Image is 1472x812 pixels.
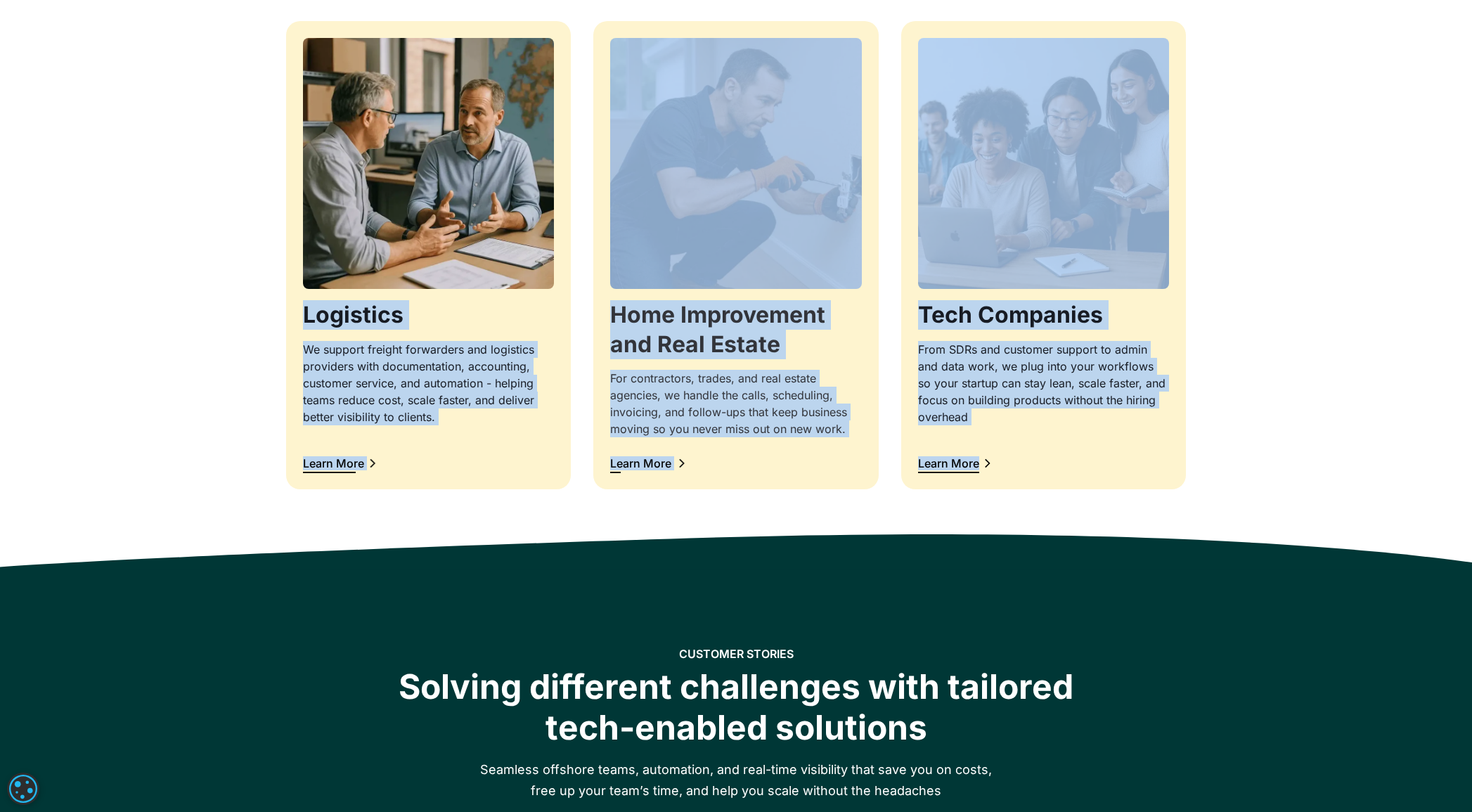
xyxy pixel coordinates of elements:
[466,759,1006,801] p: Seamless offshore teams, automation, and real-time visibility that save you on costs, free up you...
[610,458,671,469] div: Learn More
[1402,745,1472,812] iframe: Chat Widget
[610,370,861,437] div: For contractors, trades, and real estate agencies, we handle the calls, scheduling, invoicing, an...
[918,458,979,469] div: Learn More
[610,300,861,359] h3: Home Improvement and Real Estate
[303,341,554,425] div: We support freight forwarders and logistics providers with documentation, accounting, customer se...
[303,458,364,469] div: Learn More
[303,300,554,330] h3: Logistics
[901,21,1186,490] a: Tech CompaniesFrom SDRs and customer support to admin and data work, we plug into your workflows ...
[679,647,794,661] h2: CUSTOMER STORIES
[918,300,1169,330] h3: Tech Companies
[286,21,571,490] a: LogisticsWe support freight forwarders and logistics providers with documentation, accounting, cu...
[918,341,1169,425] div: From SDRs and customer support to admin and data work, we plug into your workflows so your startu...
[593,21,878,490] a: Home Improvement and Real EstateFor contractors, trades, and real estate agencies, we handle the ...
[376,666,1096,747] div: Solving different challenges with tailored tech-enabled solutions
